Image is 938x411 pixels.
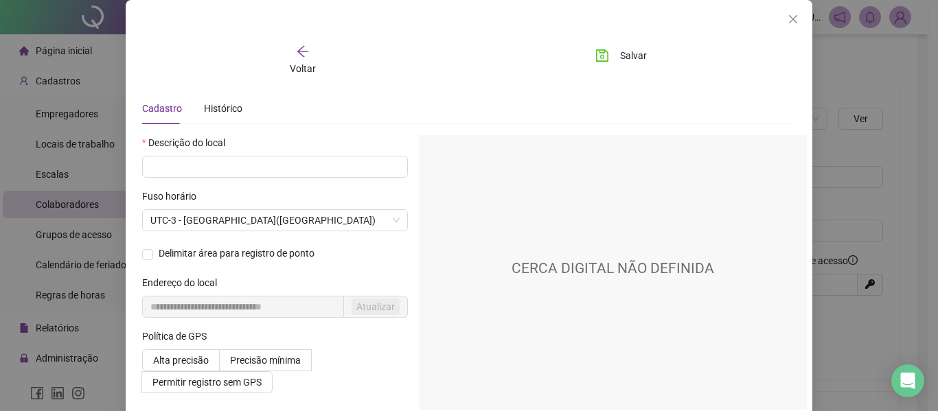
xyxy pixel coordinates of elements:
[585,45,657,67] button: Salvar
[142,101,182,116] div: Cadastro
[290,63,316,74] span: Voltar
[142,329,216,344] label: Política de GPS
[788,14,799,25] span: close
[204,101,242,116] div: Histórico
[620,48,647,63] span: Salvar
[891,364,924,397] div: Open Intercom Messenger
[150,210,400,231] span: UTC-3 - BRASÍLIA(DF)
[152,377,262,388] span: Permitir registro sem GPS
[153,249,320,257] span: Delimitar área para registro de ponto
[142,189,205,204] label: Fuso horário
[352,298,400,315] button: Atualizar
[595,49,609,62] span: save
[512,257,714,280] h2: CERCA DIGITAL NÃO DEFINIDA
[142,135,234,150] label: Descrição do local
[153,355,209,366] span: Alta precisão
[142,275,226,290] label: Endereço do local
[296,45,310,58] span: arrow-left
[230,355,301,366] span: Precisão mínima
[782,8,804,30] button: Close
